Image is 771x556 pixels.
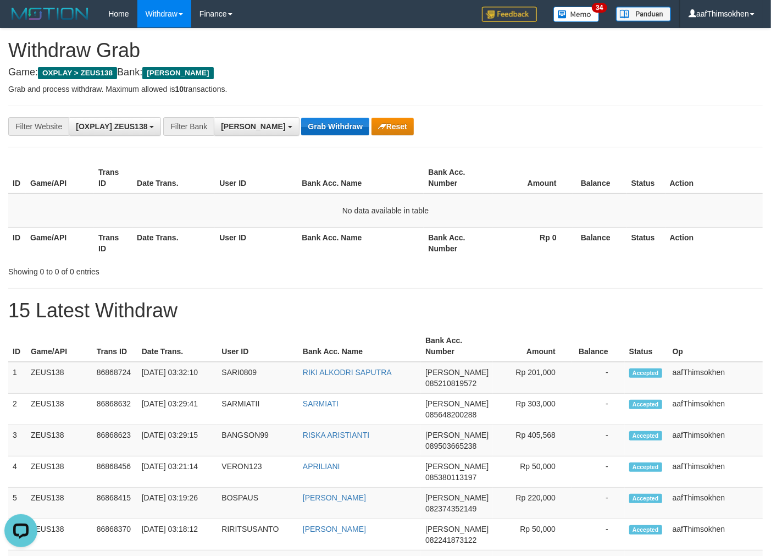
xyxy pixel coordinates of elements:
th: Bank Acc. Number [424,162,492,194]
th: Date Trans. [132,162,215,194]
td: ZEUS138 [26,456,92,488]
button: [OXPLAY] ZEUS138 [69,117,161,136]
img: panduan.png [616,7,671,21]
button: Reset [371,118,414,135]
th: Amount [492,162,573,194]
a: RIKI ALKODRI SAPUTRA [303,368,392,377]
td: ZEUS138 [26,394,92,425]
th: ID [8,162,26,194]
span: [PERSON_NAME] [425,399,489,408]
th: Trans ID [94,162,132,194]
th: Bank Acc. Number [421,331,493,362]
td: aafThimsokhen [668,519,763,551]
span: [PERSON_NAME] [425,462,489,471]
td: 1 [8,362,26,394]
th: Bank Acc. Name [297,162,424,194]
th: Amount [493,331,572,362]
span: [PERSON_NAME] [425,525,489,533]
p: Grab and process withdraw. Maximum allowed is transactions. [8,84,763,95]
a: SARMIATI [303,399,339,408]
img: MOTION_logo.png [8,5,92,22]
td: 3 [8,425,26,456]
th: Status [625,331,668,362]
th: Action [665,227,763,258]
td: 86868415 [92,488,137,519]
td: 2 [8,394,26,425]
button: Open LiveChat chat widget [4,4,37,37]
td: Rp 220,000 [493,488,572,519]
span: Accepted [629,431,662,441]
th: Bank Acc. Name [297,227,424,258]
td: Rp 405,568 [493,425,572,456]
td: - [572,456,625,488]
td: Rp 303,000 [493,394,572,425]
td: ZEUS138 [26,519,92,551]
td: - [572,394,625,425]
th: User ID [217,331,298,362]
td: ZEUS138 [26,488,92,519]
th: User ID [215,227,297,258]
td: [DATE] 03:32:10 [137,362,218,394]
th: Bank Acc. Name [298,331,421,362]
td: SARI0809 [217,362,298,394]
img: Feedback.jpg [482,7,537,22]
th: Balance [572,331,625,362]
th: Game/API [26,162,94,194]
td: [DATE] 03:21:14 [137,456,218,488]
td: 86868456 [92,456,137,488]
th: Trans ID [94,227,132,258]
th: Balance [573,227,627,258]
span: Copy 082241873122 to clipboard [425,536,476,544]
a: [PERSON_NAME] [303,493,366,502]
span: Accepted [629,368,662,378]
span: [PERSON_NAME] [221,122,285,131]
td: - [572,519,625,551]
h1: Withdraw Grab [8,40,763,62]
td: - [572,425,625,456]
span: Accepted [629,494,662,503]
button: Grab Withdraw [301,118,369,135]
td: SARMIATII [217,394,298,425]
td: 86868632 [92,394,137,425]
span: [OXPLAY] ZEUS138 [76,122,147,131]
td: [DATE] 03:18:12 [137,519,218,551]
th: ID [8,331,26,362]
td: - [572,362,625,394]
th: Trans ID [92,331,137,362]
th: Date Trans. [132,227,215,258]
img: Button%20Memo.svg [553,7,600,22]
span: [PERSON_NAME] [425,493,489,502]
span: Copy 089503665238 to clipboard [425,442,476,450]
td: [DATE] 03:29:41 [137,394,218,425]
th: ID [8,227,26,258]
th: Date Trans. [137,331,218,362]
span: Copy 082374352149 to clipboard [425,504,476,513]
td: aafThimsokhen [668,362,763,394]
th: User ID [215,162,297,194]
td: aafThimsokhen [668,456,763,488]
td: 86868370 [92,519,137,551]
h1: 15 Latest Withdraw [8,300,763,322]
td: VERON123 [217,456,298,488]
span: Accepted [629,463,662,472]
td: ZEUS138 [26,362,92,394]
span: [PERSON_NAME] [425,368,489,377]
th: Status [627,227,665,258]
span: [PERSON_NAME] [425,431,489,439]
th: Game/API [26,331,92,362]
strong: 10 [175,85,184,93]
td: aafThimsokhen [668,394,763,425]
div: Filter Website [8,117,69,136]
td: [DATE] 03:29:15 [137,425,218,456]
td: BOSPAUS [217,488,298,519]
span: 34 [592,3,607,13]
td: Rp 50,000 [493,456,572,488]
h4: Game: Bank: [8,67,763,78]
th: Action [665,162,763,194]
th: Game/API [26,227,94,258]
span: Copy 085648200288 to clipboard [425,410,476,419]
button: [PERSON_NAME] [214,117,299,136]
span: OXPLAY > ZEUS138 [38,67,117,79]
span: [PERSON_NAME] [142,67,213,79]
td: ZEUS138 [26,425,92,456]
